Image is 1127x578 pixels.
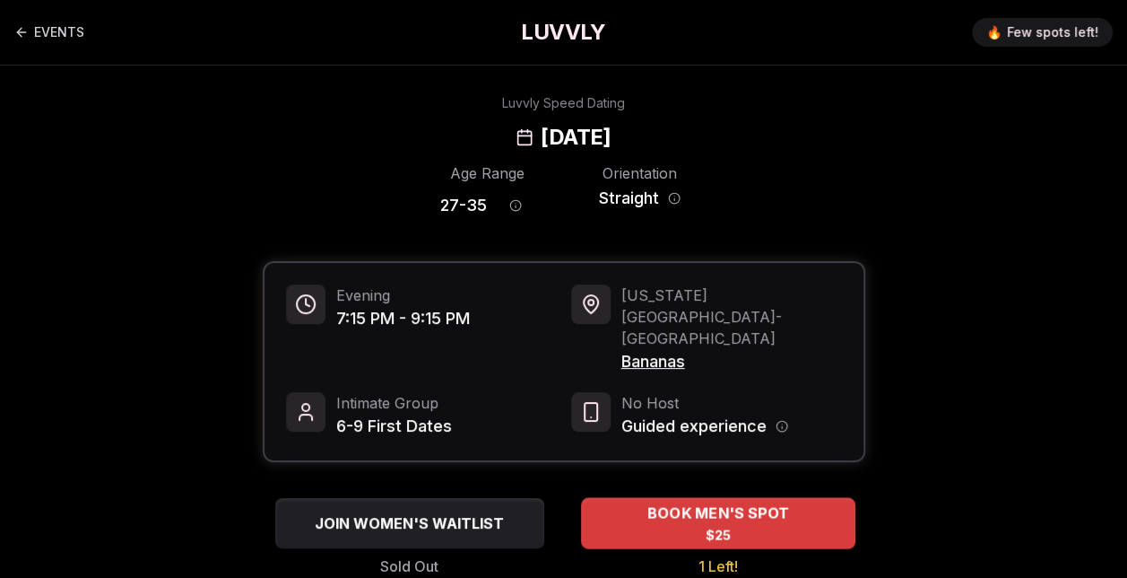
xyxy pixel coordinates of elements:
[621,349,842,374] span: Bananas
[1007,23,1098,41] span: Few spots left!
[541,123,611,152] h2: [DATE]
[275,498,544,548] button: JOIN WOMEN'S WAITLIST - Sold Out
[668,192,681,205] button: Orientation information
[621,285,842,349] span: [US_STATE][GEOGRAPHIC_DATA] - [GEOGRAPHIC_DATA]
[581,497,855,548] button: BOOK MEN'S SPOT - 1 Left!
[380,556,438,577] span: Sold Out
[311,512,507,534] span: JOIN WOMEN'S WAITLIST
[502,94,625,112] div: Luvvly Speed Dating
[776,420,788,433] button: Host information
[336,414,452,439] span: 6-9 First Dates
[705,526,731,544] span: $25
[14,14,84,50] a: Back to events
[336,306,470,331] span: 7:15 PM - 9:15 PM
[593,162,688,184] div: Orientation
[643,503,792,524] span: BOOK MEN'S SPOT
[698,556,738,577] span: 1 Left!
[440,193,487,218] span: 27 - 35
[336,285,470,306] span: Evening
[496,186,535,225] button: Age range information
[621,392,788,414] span: No Host
[621,414,767,439] span: Guided experience
[986,23,1001,41] span: 🔥
[440,162,535,184] div: Age Range
[336,392,452,414] span: Intimate Group
[599,186,659,211] span: Straight
[521,18,605,47] a: LUVVLY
